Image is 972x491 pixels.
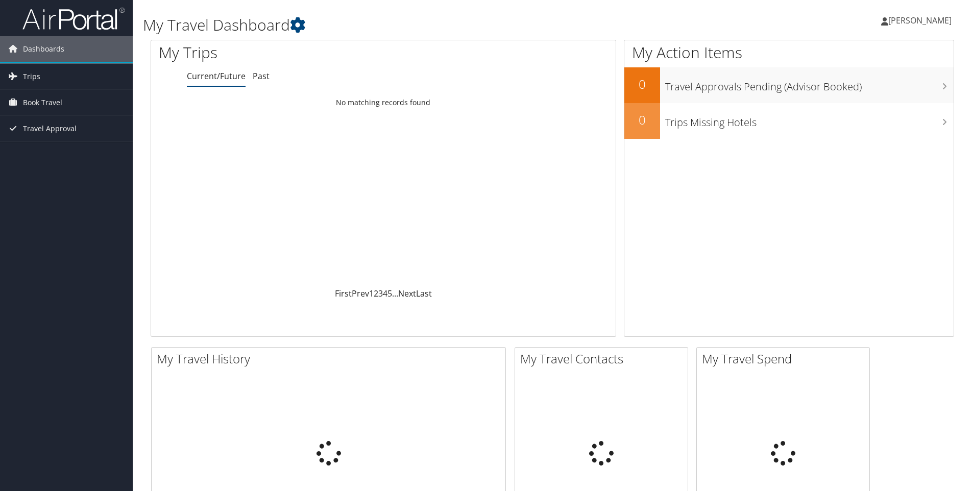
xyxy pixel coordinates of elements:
[335,288,352,299] a: First
[352,288,369,299] a: Prev
[392,288,398,299] span: …
[143,14,689,36] h1: My Travel Dashboard
[881,5,962,36] a: [PERSON_NAME]
[416,288,432,299] a: Last
[378,288,383,299] a: 3
[383,288,387,299] a: 4
[374,288,378,299] a: 2
[23,116,77,141] span: Travel Approval
[151,93,616,112] td: No matching records found
[253,70,270,82] a: Past
[665,75,954,94] h3: Travel Approvals Pending (Advisor Booked)
[702,350,869,367] h2: My Travel Spend
[398,288,416,299] a: Next
[159,42,415,63] h1: My Trips
[387,288,392,299] a: 5
[624,76,660,93] h2: 0
[520,350,688,367] h2: My Travel Contacts
[23,36,64,62] span: Dashboards
[624,42,954,63] h1: My Action Items
[23,64,40,89] span: Trips
[187,70,246,82] a: Current/Future
[23,90,62,115] span: Book Travel
[624,67,954,103] a: 0Travel Approvals Pending (Advisor Booked)
[157,350,505,367] h2: My Travel History
[369,288,374,299] a: 1
[888,15,952,26] span: [PERSON_NAME]
[22,7,125,31] img: airportal-logo.png
[624,111,660,129] h2: 0
[624,103,954,139] a: 0Trips Missing Hotels
[665,110,954,130] h3: Trips Missing Hotels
